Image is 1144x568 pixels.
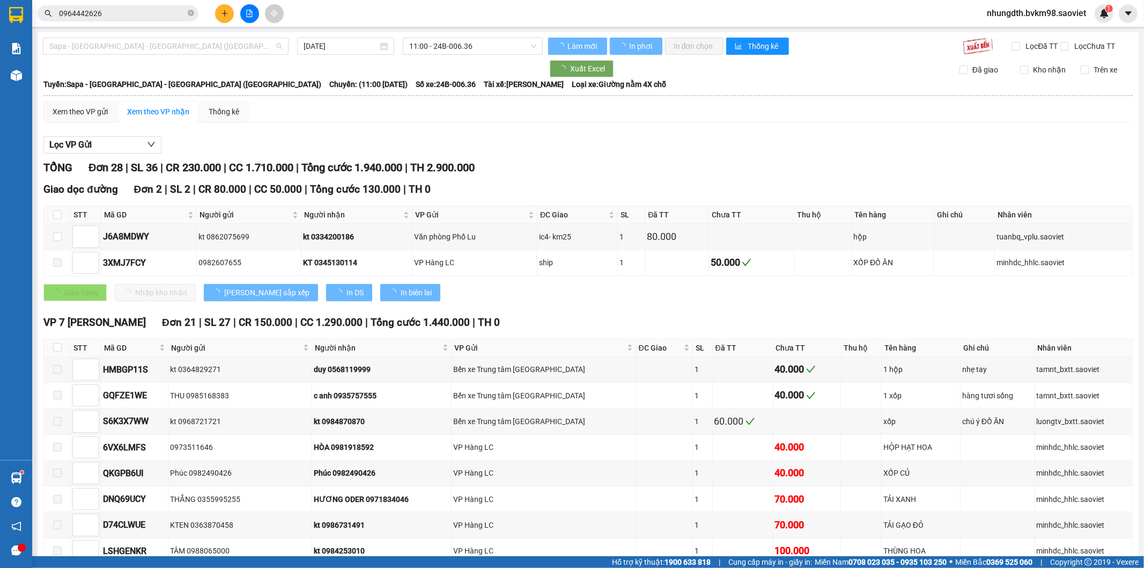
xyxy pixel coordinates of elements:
input: Tìm tên, số ĐT hoặc mã đơn [59,8,186,19]
span: notification [11,521,21,531]
span: SL 27 [204,316,231,329]
span: question-circle [11,497,21,507]
span: Xuất Excel [570,63,605,75]
sup: 1 [1105,5,1113,12]
div: hộp [853,231,932,243]
div: 1 [695,519,711,531]
td: VP Hàng LC [452,486,636,512]
div: 100.000 [775,543,839,558]
th: Ghi chú [934,206,995,224]
div: 1 [619,231,644,243]
span: Đơn 21 [162,316,196,329]
button: file-add [240,4,259,23]
div: THU 0985168383 [170,390,310,402]
span: Sapa - Lào Cai - Hà Nội (Giường) [49,38,282,54]
b: Sao Việt [65,25,131,43]
td: Bến xe Trung tâm Lào Cai [452,383,636,409]
span: Làm mới [567,40,599,52]
span: loading [212,289,224,296]
span: | [473,316,475,329]
span: [PERSON_NAME] sắp xếp [224,287,309,298]
button: aim [265,4,284,23]
div: 1 [695,441,711,453]
div: kt 0862075699 [198,231,299,243]
span: | [1040,556,1042,568]
div: chú ý ĐỒ ĂN [962,416,1033,427]
td: 6VX6LMFS [101,435,168,461]
div: HỘP HẠT HOA [883,441,958,453]
div: luongtv_bxtt.saoviet [1037,416,1131,427]
span: | [403,183,406,195]
th: Ghi chú [961,339,1035,357]
td: LSHGENKR [101,538,168,564]
span: Cung cấp máy in - giấy in: [728,556,812,568]
span: close-circle [188,10,194,16]
img: logo.jpg [6,9,60,62]
div: minhdc_hhlc.saoviet [1037,519,1131,531]
div: VP Hàng LC [453,441,634,453]
span: check [806,365,816,374]
div: TẢI GẠO ĐỎ [883,519,958,531]
img: warehouse-icon [11,472,22,484]
span: 1 [1107,5,1111,12]
b: [DOMAIN_NAME] [143,9,259,26]
span: Lọc Đã TT [1022,40,1060,52]
td: GQFZE1WE [101,383,168,409]
button: In phơi [610,38,662,55]
th: STT [71,339,101,357]
button: In biên lai [380,284,440,301]
span: bar-chart [735,42,744,51]
td: DNQ69UCY [101,486,168,512]
span: caret-down [1124,9,1133,18]
div: minhdc_hhlc.saoviet [1037,441,1131,453]
div: ic4- km25 [539,231,616,243]
div: 1 [695,416,711,427]
span: Người gửi [200,209,290,221]
span: aim [270,10,278,17]
td: 3XMJ7FCY [101,250,197,276]
span: Mã GD [104,209,186,221]
div: KTEN 0363870458 [170,519,310,531]
sup: 1 [20,471,24,474]
span: In DS [346,287,364,298]
div: TÂM 0988065000 [170,545,310,557]
td: VP Hàng LC [452,461,636,486]
th: Thu hộ [794,206,852,224]
button: In đơn chọn [665,38,724,55]
span: loading [557,42,566,50]
div: minhdc_hhlc.saoviet [1037,493,1131,505]
button: In DS [326,284,372,301]
span: plus [221,10,228,17]
span: Hỗ trợ kỹ thuật: [612,556,711,568]
span: close-circle [188,9,194,19]
div: kt 0986731491 [314,519,449,531]
td: QKGPB6UI [101,461,168,486]
span: Trên xe [1089,64,1121,76]
span: TH 0 [409,183,431,195]
span: ⚪️ [949,560,953,564]
span: search [45,10,52,17]
div: nhẹ tay [962,363,1033,375]
span: | [233,316,236,329]
span: In biên lai [401,287,432,298]
td: J6A8MDWY [101,224,197,250]
td: S6K3X7WW [101,409,168,434]
span: Đã giao [968,64,1002,76]
h2: J9V2BGCM [6,62,86,80]
span: In phơi [629,40,654,52]
span: | [295,316,298,329]
span: file-add [246,10,253,17]
span: | [199,316,202,329]
span: Mã GD [104,342,157,354]
span: Người gửi [171,342,301,354]
div: 1 [619,257,644,268]
div: Bến xe Trung tâm [GEOGRAPHIC_DATA] [453,416,634,427]
th: Tên hàng [852,206,934,224]
div: Bến xe Trung tâm [GEOGRAPHIC_DATA] [453,363,634,375]
span: Miền Nam [815,556,947,568]
span: ĐC Giao [639,342,682,354]
h2: VP Nhận: Văn phòng Phố Lu [56,62,259,130]
div: Phúc 0982490426 [314,467,449,479]
div: 1 hộp [883,363,958,375]
div: LSHGENKR [103,544,166,558]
